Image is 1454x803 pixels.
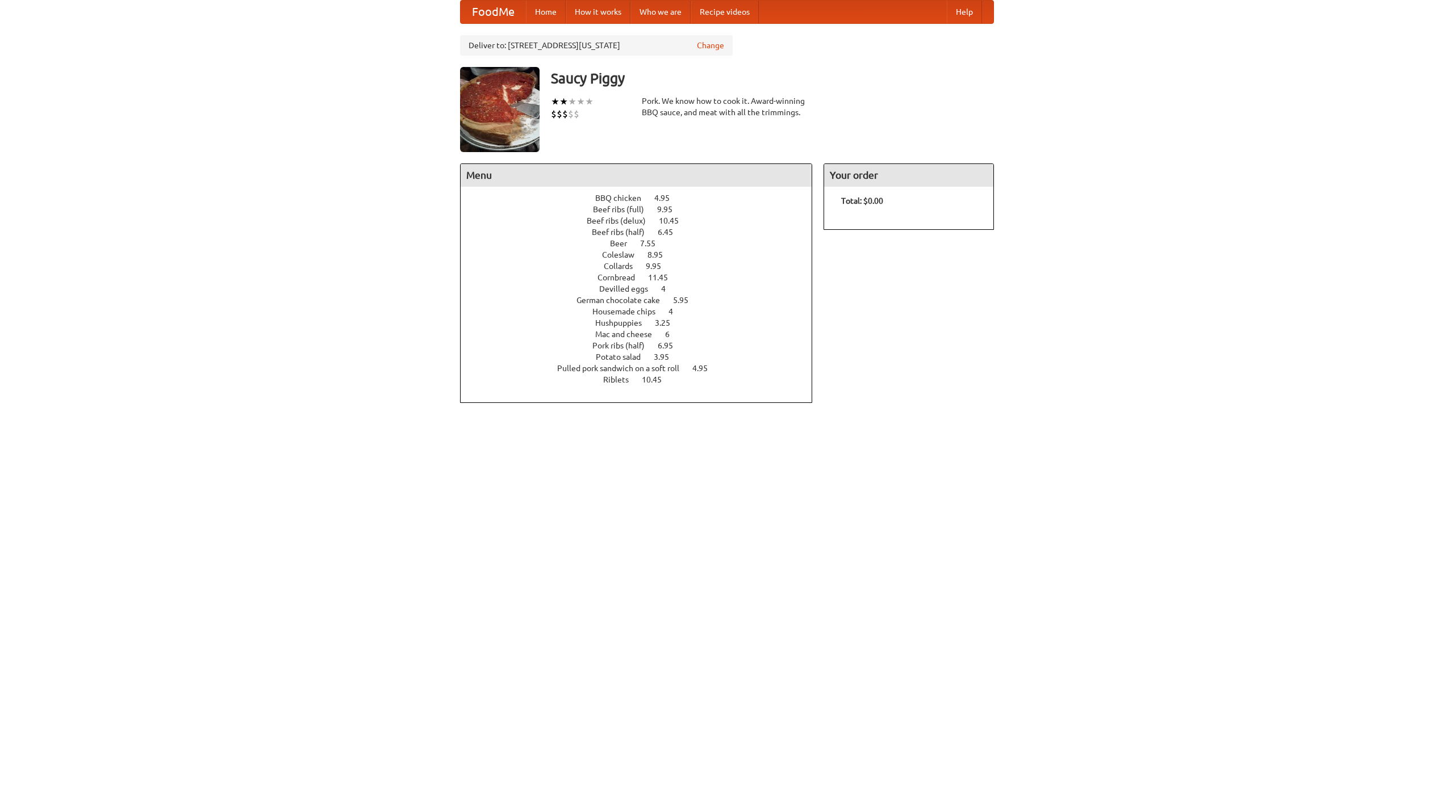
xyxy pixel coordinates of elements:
span: Mac and cheese [595,330,663,339]
li: ★ [551,95,559,108]
a: Home [526,1,566,23]
span: Beef ribs (delux) [587,216,657,225]
span: 4.95 [692,364,719,373]
h4: Your order [824,164,993,187]
span: 10.45 [642,375,673,384]
span: Beef ribs (half) [592,228,656,237]
li: ★ [568,95,576,108]
a: Housemade chips 4 [592,307,694,316]
span: 10.45 [659,216,690,225]
span: Beef ribs (full) [593,205,655,214]
span: Pulled pork sandwich on a soft roll [557,364,691,373]
a: German chocolate cake 5.95 [576,296,709,305]
span: Devilled eggs [599,284,659,293]
a: Beef ribs (full) 9.95 [593,205,693,214]
span: 6.95 [658,341,684,350]
a: Potato salad 3.95 [596,352,690,361]
a: Mac and cheese 6 [595,330,691,339]
div: Deliver to: [STREET_ADDRESS][US_STATE] [460,35,733,56]
b: Total: $0.00 [841,196,883,205]
span: 11.45 [648,273,679,282]
span: 3.25 [655,318,682,327]
a: Beer 7.55 [610,239,676,248]
span: 6 [665,330,681,339]
li: $ [568,108,574,120]
span: 5.95 [673,296,700,305]
a: Pork ribs (half) 6.95 [592,341,694,350]
h4: Menu [461,164,812,187]
span: 3.95 [654,352,680,361]
span: Pork ribs (half) [592,341,656,350]
a: Recipe videos [691,1,759,23]
li: $ [574,108,579,120]
a: How it works [566,1,630,23]
span: Housemade chips [592,307,667,316]
span: 6.45 [658,228,684,237]
a: Cornbread 11.45 [598,273,689,282]
a: Beef ribs (delux) 10.45 [587,216,700,225]
span: BBQ chicken [595,194,653,203]
li: $ [557,108,562,120]
span: Cornbread [598,273,646,282]
span: Collards [604,262,644,271]
span: 9.95 [657,205,684,214]
span: Coleslaw [602,250,646,259]
a: Help [947,1,982,23]
span: Hushpuppies [595,318,653,327]
a: Riblets 10.45 [603,375,683,384]
span: Potato salad [596,352,652,361]
a: FoodMe [461,1,526,23]
a: Who we are [630,1,691,23]
a: Coleslaw 8.95 [602,250,684,259]
div: Pork. We know how to cook it. Award-winning BBQ sauce, and meat with all the trimmings. [642,95,812,118]
span: 9.95 [646,262,672,271]
li: ★ [576,95,585,108]
span: 4 [661,284,677,293]
span: 8.95 [647,250,674,259]
span: 7.55 [640,239,667,248]
span: Riblets [603,375,640,384]
li: ★ [585,95,594,108]
img: angular.jpg [460,67,540,152]
span: 4.95 [654,194,681,203]
a: BBQ chicken 4.95 [595,194,691,203]
a: Devilled eggs 4 [599,284,687,293]
li: $ [562,108,568,120]
a: Collards 9.95 [604,262,682,271]
a: Beef ribs (half) 6.45 [592,228,694,237]
a: Change [697,40,724,51]
li: $ [551,108,557,120]
li: ★ [559,95,568,108]
h3: Saucy Piggy [551,67,994,90]
span: 4 [668,307,684,316]
a: Pulled pork sandwich on a soft roll 4.95 [557,364,729,373]
span: German chocolate cake [576,296,671,305]
span: Beer [610,239,638,248]
a: Hushpuppies 3.25 [595,318,691,327]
